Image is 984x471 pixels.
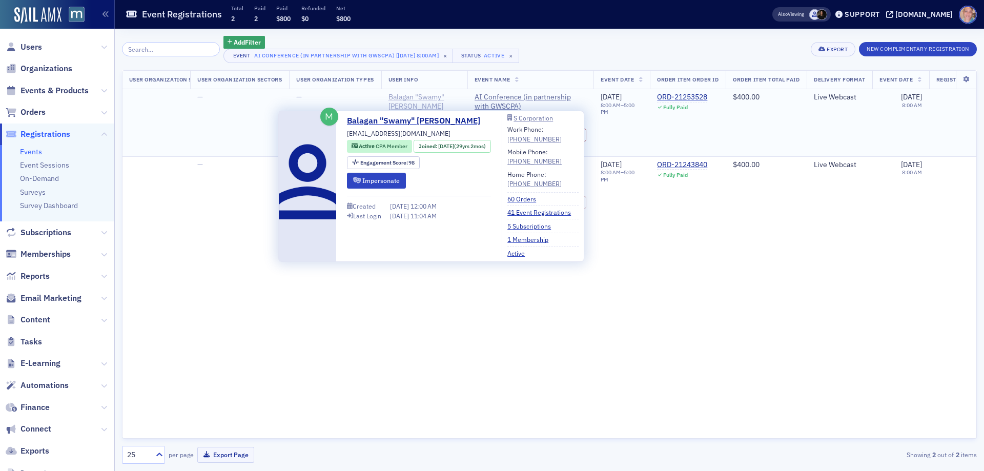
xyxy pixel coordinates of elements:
[507,221,559,231] a: 5 Subscriptions
[816,9,827,20] span: Lauren McDonough
[20,129,70,140] span: Registrations
[20,85,89,96] span: Events & Products
[360,160,415,166] div: 98
[809,9,820,20] span: Lauren Standiford
[20,63,72,74] span: Organizations
[20,174,59,183] a: On-Demand
[254,5,265,12] p: Paid
[296,76,374,83] span: User Organization Types
[601,101,621,109] time: 8:00 AM
[6,249,71,260] a: Memberships
[475,93,587,111] span: AI Conference (in partnership with GWSCPA)
[347,156,420,169] div: Engagement Score: 98
[276,14,291,23] span: $800
[601,76,634,83] span: Event Date
[886,11,956,18] button: [DOMAIN_NAME]
[778,11,804,18] span: Viewing
[127,449,150,460] div: 25
[879,76,913,83] span: Event Date
[930,450,937,459] strong: 2
[601,169,634,182] time: 5:00 PM
[657,93,707,102] a: ORD-21253528
[197,160,203,169] span: —
[657,76,719,83] span: Order Item Order ID
[254,50,439,60] div: AI Conference (in partnership with GWSCPA) [[DATE] 8:00am]
[20,227,71,238] span: Subscriptions
[20,188,46,197] a: Surveys
[6,336,42,347] a: Tasks
[347,115,488,127] a: Balagan "Swamy" [PERSON_NAME]
[507,235,556,244] a: 1 Membership
[507,147,562,166] div: Mobile Phone:
[20,445,49,457] span: Exports
[663,172,688,178] div: Fully Paid
[663,104,688,111] div: Fully Paid
[360,159,409,166] span: Engagement Score :
[6,42,42,53] a: Users
[507,194,544,203] a: 60 Orders
[859,44,977,53] a: New Complimentary Registration
[441,51,450,60] span: ×
[601,92,622,101] span: [DATE]
[845,10,880,19] div: Support
[129,76,216,83] span: User Organization Services
[6,63,72,74] a: Organizations
[475,76,510,83] span: Event Name
[6,445,49,457] a: Exports
[514,115,553,121] div: S Corporation
[419,142,438,151] span: Joined :
[507,134,562,144] a: [PHONE_NUMBER]
[6,227,71,238] a: Subscriptions
[6,107,46,118] a: Orders
[601,169,643,182] div: –
[388,76,418,83] span: User Info
[6,85,89,96] a: Events & Products
[142,8,222,21] h1: Event Registrations
[276,5,291,12] p: Paid
[20,380,69,391] span: Automations
[20,423,51,435] span: Connect
[231,5,243,12] p: Total
[122,42,220,56] input: Search…
[507,125,562,144] div: Work Phone:
[376,142,407,150] span: CPA Member
[657,160,707,170] a: ORD-21243840
[814,76,865,83] span: Delivery Format
[14,7,61,24] a: SailAMX
[197,92,203,101] span: —
[507,179,562,188] div: [PHONE_NUMBER]
[347,140,412,153] div: Active: Active: CPA Member
[507,170,562,189] div: Home Phone:
[20,147,42,156] a: Events
[301,14,309,23] span: $0
[827,47,848,52] div: Export
[223,49,454,63] button: EventAI Conference (in partnership with GWSCPA) [[DATE] 8:00am]×
[814,160,865,170] div: Live Webcast
[20,314,50,325] span: Content
[20,42,42,53] span: Users
[6,402,50,413] a: Finance
[902,169,922,176] time: 8:00 AM
[411,212,437,220] span: 11:04 AM
[453,49,519,63] button: StatusActive×
[353,203,376,209] div: Created
[20,249,71,260] span: Memberships
[20,402,50,413] span: Finance
[507,156,562,166] div: [PHONE_NUMBER]
[601,160,622,169] span: [DATE]
[859,42,977,56] button: New Complimentary Registration
[388,93,460,111] a: Balagan "Swamy" [PERSON_NAME]
[601,169,621,176] time: 8:00 AM
[6,293,81,304] a: Email Marketing
[733,160,760,169] span: $400.00
[778,11,788,17] div: Also
[414,140,490,153] div: Joined: 1996-06-05 00:00:00
[20,160,69,170] a: Event Sessions
[231,52,253,59] div: Event
[197,447,254,463] button: Export Page
[506,51,516,60] span: ×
